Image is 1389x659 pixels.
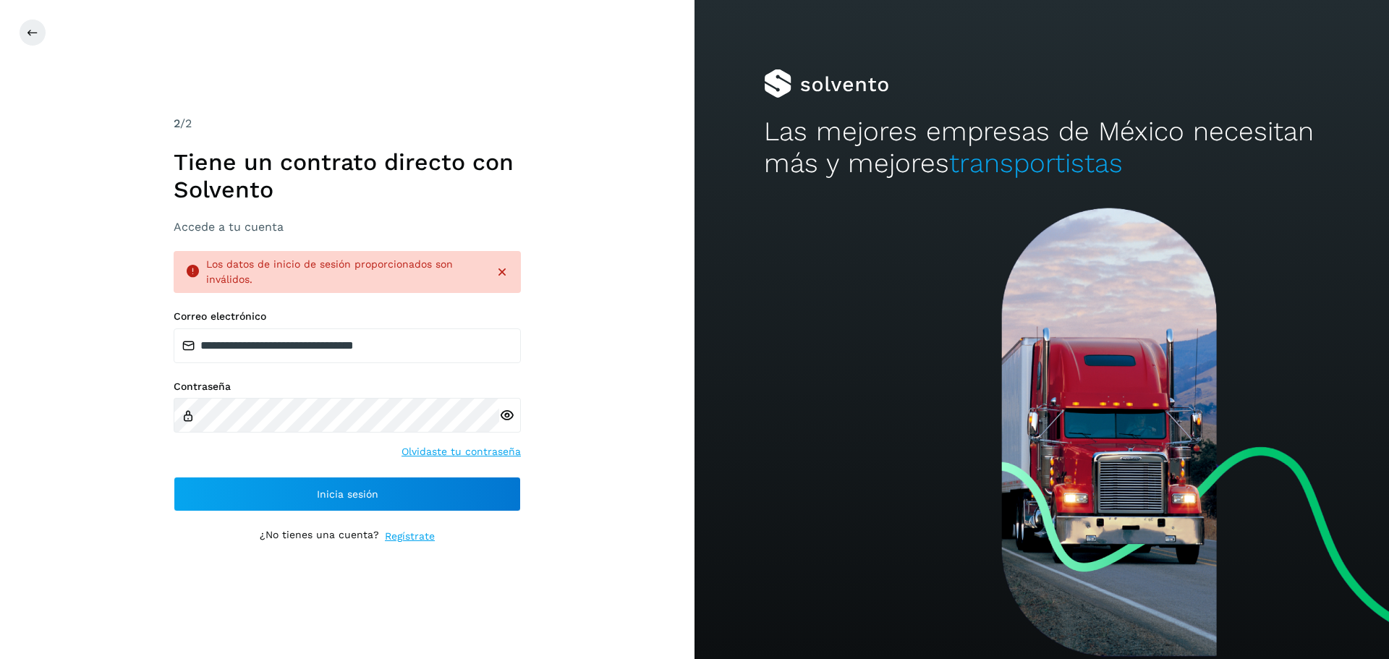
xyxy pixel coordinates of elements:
div: Los datos de inicio de sesión proporcionados son inválidos. [206,257,483,287]
a: Olvidaste tu contraseña [402,444,521,459]
div: /2 [174,115,521,132]
h3: Accede a tu cuenta [174,220,521,234]
span: Inicia sesión [317,489,378,499]
span: transportistas [949,148,1123,179]
button: Inicia sesión [174,477,521,511]
a: Regístrate [385,529,435,544]
h2: Las mejores empresas de México necesitan más y mejores [764,116,1320,180]
label: Contraseña [174,380,521,393]
p: ¿No tienes una cuenta? [260,529,379,544]
span: 2 [174,116,180,130]
label: Correo electrónico [174,310,521,323]
h1: Tiene un contrato directo con Solvento [174,148,521,204]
